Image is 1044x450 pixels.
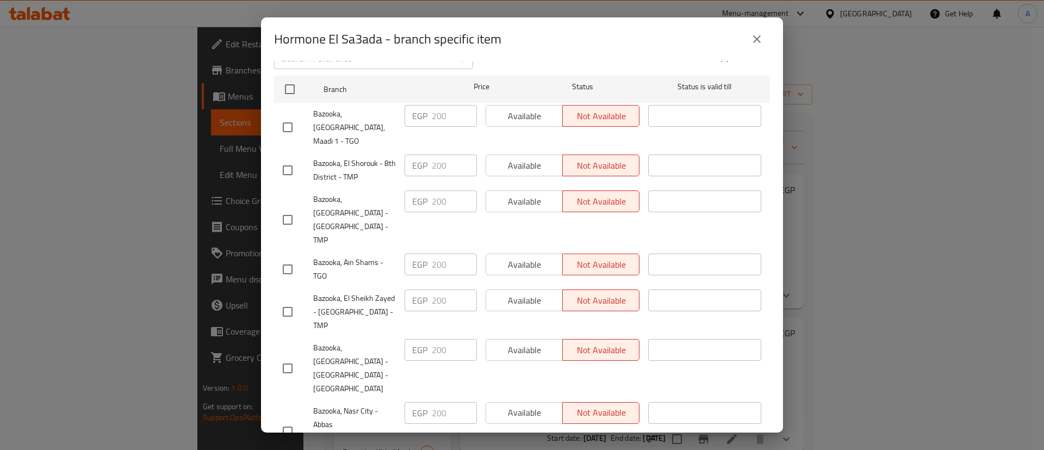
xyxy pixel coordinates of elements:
[412,159,427,172] p: EGP
[412,294,427,307] p: EGP
[313,193,396,247] span: Bazooka, [GEOGRAPHIC_DATA] - [GEOGRAPHIC_DATA] - TMP
[432,105,477,127] input: Please enter price
[432,289,477,311] input: Please enter price
[432,339,477,361] input: Please enter price
[324,83,437,96] span: Branch
[432,155,477,176] input: Please enter price
[412,258,427,271] p: EGP
[445,80,518,94] span: Price
[744,26,770,52] button: close
[526,80,639,94] span: Status
[412,343,427,356] p: EGP
[412,195,427,208] p: EGP
[274,30,501,48] h2: Hormone El Sa3ada - branch specific item
[313,157,396,184] span: Bazooka, El Shorouk - 8th District - TMP
[648,80,761,94] span: Status is valid till
[412,109,427,122] p: EGP
[689,53,770,64] p: 0 branche(s) are selected
[432,190,477,212] input: Please enter price
[313,256,396,283] span: Bazooka, Ain Shams - TGO
[412,406,427,420] p: EGP
[313,292,396,332] span: Bazooka, El Sheikh Zayed - [GEOGRAPHIC_DATA] - TMP
[313,107,396,148] span: Bazooka, [GEOGRAPHIC_DATA], Maadi 1 - TGO
[313,341,396,396] span: Bazooka, [GEOGRAPHIC_DATA] - [GEOGRAPHIC_DATA] - [GEOGRAPHIC_DATA]
[432,402,477,424] input: Please enter price
[432,254,477,275] input: Please enter price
